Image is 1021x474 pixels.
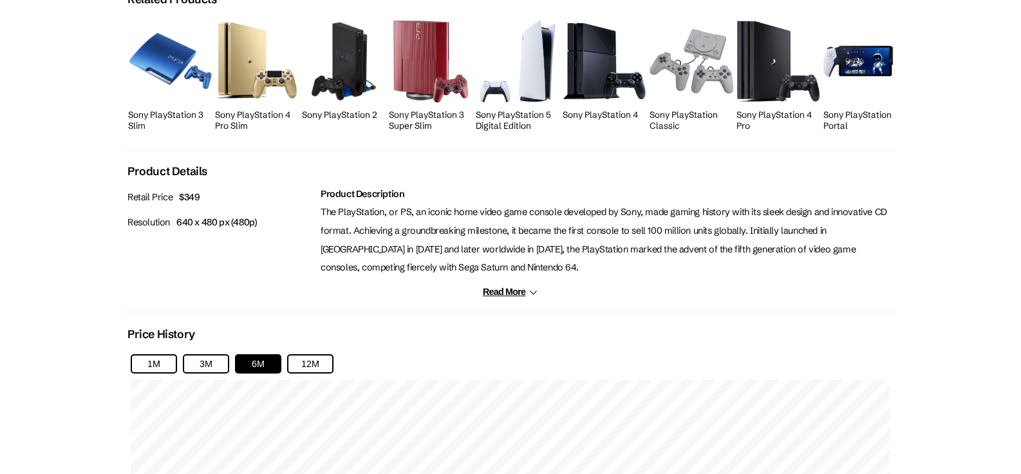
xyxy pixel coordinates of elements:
a: PlayStation 3 Super Slim (PS3 Slim) Sony PlayStation 3 Super Slim [389,13,473,135]
button: Read More [483,287,538,298]
p: Retail Price [127,188,314,207]
h2: Product Details [127,164,207,178]
a: PlayStation 3 Slim (PS3 Slim) Sony PlayStation 3 Slim [128,13,212,135]
a: PlayStation 5 (PS5) Digital Edition Sony PlayStation 5 Digital Edition [476,13,559,135]
button: 12M [287,354,333,374]
h2: Sony PlayStation 3 Super Slim [389,109,473,131]
h2: Sony PlayStation 2 [302,109,386,120]
p: Resolution [127,213,314,232]
button: 1M [131,354,177,374]
img: PlayStation Classic [650,29,733,93]
h2: Sony PlayStation Portal [823,109,907,131]
img: PlayStation Portal [823,46,907,77]
h2: Sony PlayStation 4 Pro Slim [215,109,299,131]
h2: Product Description [321,188,894,200]
a: PlayStation Classic Sony PlayStation Classic [650,13,733,135]
button: 3M [183,354,229,374]
h2: Sony PlayStation Classic [650,109,733,131]
span: 640 x 480 px (480p) [176,216,257,228]
img: PlayStation 5 (PS5) Digital Edition [480,20,556,102]
img: PlayStation 3 Slim (PS3 Slim) [128,33,212,90]
img: PlayStation 4 (PS4) Slim [216,20,298,102]
p: The PlayStation, or PS, an iconic home video game console developed by Sony, made gaming history ... [321,203,894,277]
h2: Sony PlayStation 5 Digital Edition [476,109,559,131]
button: 6M [235,354,281,374]
a: PlayStation 4 (PS4) Pro Sony PlayStation 4 Pro [736,13,820,135]
h2: Sony PlayStation 3 Slim [128,109,212,131]
a: PlayStation 2 (PS2) Sony PlayStation 2 [302,13,386,135]
h2: Price History [127,327,195,341]
img: PlayStation 4 (PS4) Pro [737,20,820,102]
a: PlayStation 4 (PS4) Sony PlayStation 4 [563,13,646,135]
img: PlayStation 3 Super Slim (PS3 Slim) [392,20,470,102]
img: PlayStation 2 (PS2) [310,20,377,102]
a: PlayStation Portal Sony PlayStation Portal [823,13,907,135]
h2: Sony PlayStation 4 [563,109,646,120]
a: PlayStation 4 (PS4) Slim Sony PlayStation 4 Pro Slim [215,13,299,135]
h2: Sony PlayStation 4 Pro [736,109,820,131]
img: PlayStation 4 (PS4) [563,22,646,100]
span: $349 [179,191,200,203]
